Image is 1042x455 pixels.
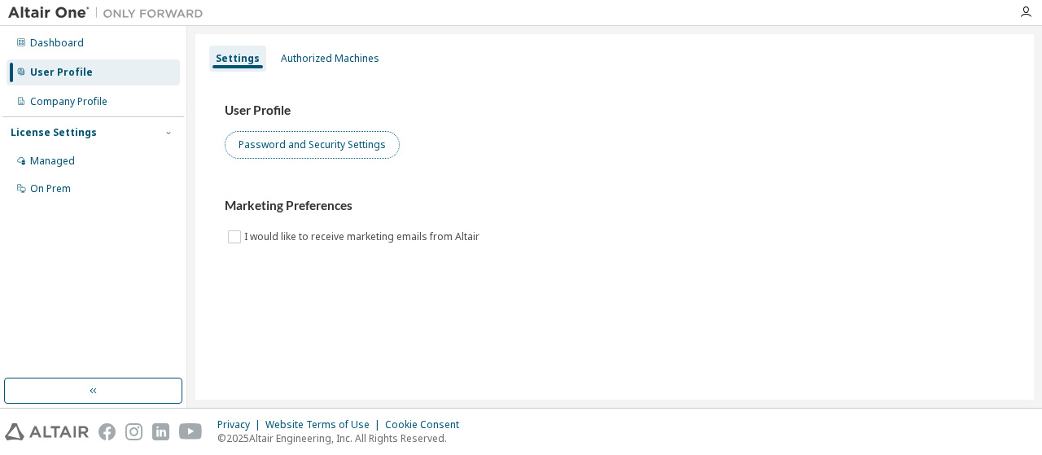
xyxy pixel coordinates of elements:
[30,95,107,108] div: Company Profile
[225,198,1005,214] h3: Marketing Preferences
[125,423,142,440] img: instagram.svg
[217,418,265,431] div: Privacy
[216,52,260,65] div: Settings
[30,66,93,79] div: User Profile
[281,52,379,65] div: Authorized Machines
[152,423,169,440] img: linkedin.svg
[244,227,483,247] label: I would like to receive marketing emails from Altair
[217,431,469,445] p: © 2025 Altair Engineering, Inc. All Rights Reserved.
[8,5,212,21] img: Altair One
[225,131,400,159] button: Password and Security Settings
[385,418,469,431] div: Cookie Consent
[265,418,385,431] div: Website Terms of Use
[30,155,75,168] div: Managed
[5,423,89,440] img: altair_logo.svg
[179,423,203,440] img: youtube.svg
[225,103,1005,119] h3: User Profile
[30,37,84,50] div: Dashboard
[30,182,71,195] div: On Prem
[99,423,116,440] img: facebook.svg
[11,126,97,139] div: License Settings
